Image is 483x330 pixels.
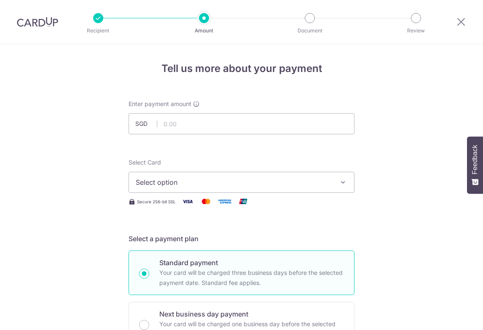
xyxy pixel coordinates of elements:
p: Recipient [67,27,129,35]
img: CardUp [17,17,58,27]
span: SGD [135,120,157,128]
img: Mastercard [198,196,215,207]
span: Enter payment amount [129,100,191,108]
h5: Select a payment plan [129,234,354,244]
span: Feedback [471,145,479,174]
button: Feedback - Show survey [467,136,483,194]
span: Secure 256-bit SSL [137,198,176,205]
p: Review [385,27,447,35]
button: Select option [129,172,354,193]
img: Visa [179,196,196,207]
p: Next business day payment [159,309,344,319]
span: translation missing: en.payables.payment_networks.credit_card.summary.labels.select_card [129,159,161,166]
p: Document [279,27,341,35]
iframe: Opens a widget where you can find more information [429,305,475,326]
input: 0.00 [129,113,354,134]
p: Standard payment [159,258,344,268]
span: Select option [136,177,332,187]
p: Your card will be charged three business days before the selected payment date. Standard fee appl... [159,268,344,288]
p: Amount [173,27,235,35]
img: Union Pay [235,196,252,207]
img: American Express [216,196,233,207]
h4: Tell us more about your payment [129,61,354,76]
